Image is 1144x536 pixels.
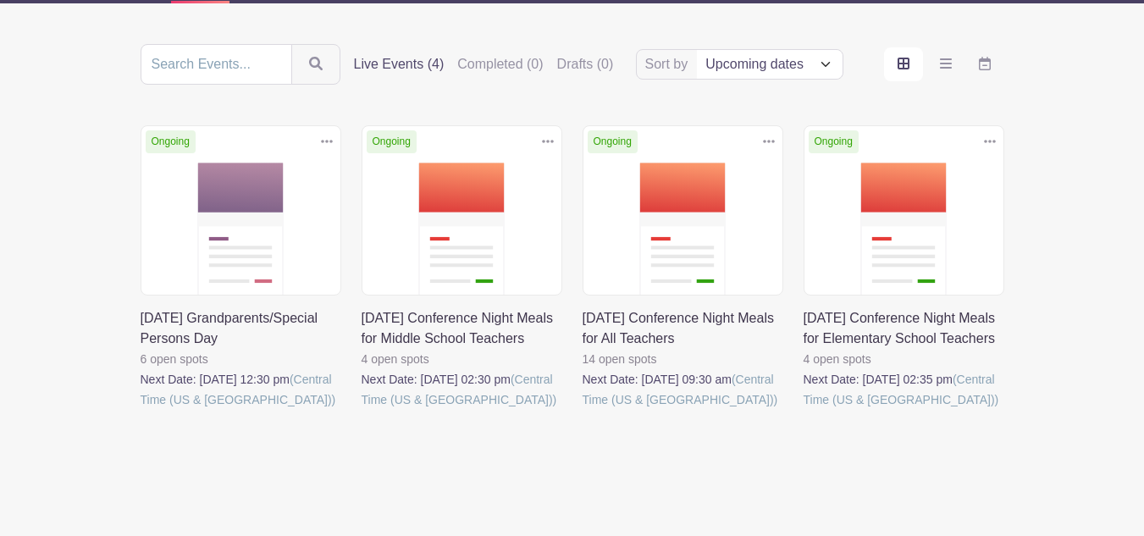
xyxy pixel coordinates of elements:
div: filters [354,54,627,75]
label: Sort by [645,54,694,75]
div: order and view [884,47,1004,81]
label: Live Events (4) [354,54,445,75]
input: Search Events... [141,44,292,85]
label: Completed (0) [457,54,543,75]
label: Drafts (0) [557,54,614,75]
